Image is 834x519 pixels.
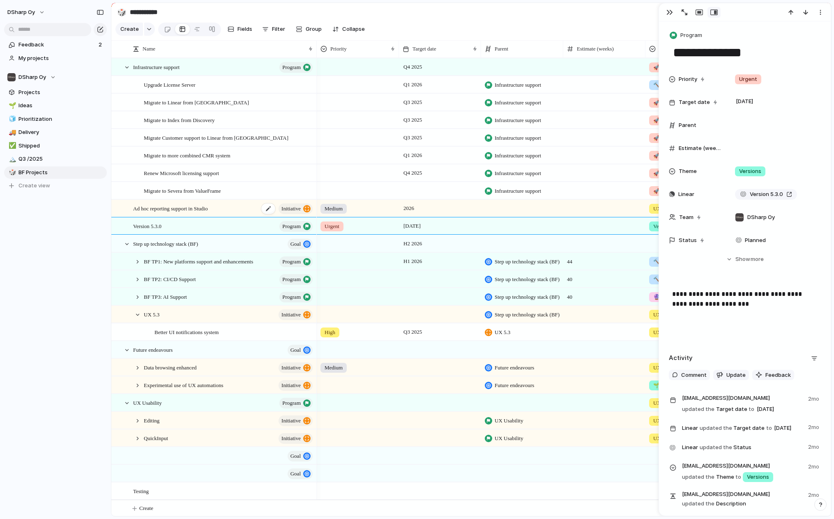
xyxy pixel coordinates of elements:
[495,328,510,337] span: UX 5.3
[18,73,46,81] span: DSharp Oy
[7,115,16,123] button: 🧊
[653,205,661,213] span: UX
[325,205,343,213] span: Medium
[9,141,14,150] div: ✅
[133,62,180,72] span: Infrastructure support
[653,64,660,70] span: 🚀
[139,504,153,512] span: Create
[653,276,660,282] span: 🔨
[282,62,301,73] span: program
[133,203,208,213] span: Ad hoc reporting support in Studio
[679,167,697,175] span: Theme
[290,450,301,462] span: goal
[653,381,687,390] span: Experiment
[653,81,691,89] span: Infrastructure
[653,116,674,125] span: Scale
[682,393,803,415] span: Target date
[133,486,149,496] span: Testing
[808,393,821,403] span: 2mo
[133,239,198,248] span: Step up technology stack (BF)
[577,45,614,53] span: Estimate (weeks)
[281,433,301,444] span: initiative
[808,461,821,471] span: 2mo
[281,415,301,427] span: initiative
[281,309,301,321] span: initiative
[281,203,301,215] span: initiative
[669,353,693,363] h2: Activity
[669,370,710,381] button: Comment
[115,6,128,19] button: 🎲
[4,6,49,19] button: DSharp Oy
[329,23,368,36] button: Collapse
[495,116,541,125] span: Infrastructure support
[133,221,161,231] span: Version 5.3.0
[279,256,313,267] button: program
[9,128,14,137] div: 🚚
[564,271,645,284] span: 40
[18,54,104,62] span: My projects
[750,190,783,198] span: Version 5.3.0
[495,152,541,160] span: Infrastructure support
[495,134,541,142] span: Infrastructure support
[682,461,803,483] span: Theme
[342,25,365,33] span: Collapse
[4,153,107,165] a: 🏔️Q3 /2025
[259,23,288,36] button: Filter
[752,370,794,381] button: Feedback
[9,155,14,164] div: 🏔️
[282,291,301,303] span: program
[680,31,702,39] span: Program
[7,142,16,150] button: ✅
[401,115,424,125] span: Q3 2025
[282,221,301,232] span: program
[765,371,791,379] span: Feedback
[7,155,16,163] button: 🏔️
[18,41,96,49] span: Feedback
[653,258,691,266] span: Infrastructure
[279,415,313,426] button: initiative
[653,63,674,72] span: Scale
[7,8,35,16] span: DSharp Oy
[735,255,750,263] span: Show
[117,7,126,18] div: 🎲
[735,189,797,200] a: Version 5.3.0
[18,101,104,110] span: Ideas
[679,75,697,83] span: Priority
[653,99,660,106] span: 🚀
[154,327,219,337] span: Better UI notifications system
[4,99,107,112] a: 🌱Ideas
[9,114,14,124] div: 🧊
[495,381,534,390] span: Future endeavours
[682,443,698,452] span: Linear
[290,468,301,480] span: goal
[4,52,107,65] a: My projects
[133,398,162,407] span: UX Usability
[144,150,230,160] span: Migrate to more combined CMR system
[144,433,168,443] span: QuickInput
[679,213,693,221] span: Team
[495,275,560,284] span: Step up technology stack (BF)
[653,134,674,142] span: Scale
[700,424,732,432] span: updated the
[653,152,674,160] span: Scale
[224,23,256,36] button: Fields
[144,256,253,266] span: BF TP1: New platforms support and enhancements
[144,415,159,425] span: Editing
[279,362,313,373] button: initiative
[401,168,424,178] span: Q4 2025
[495,364,534,372] span: Future endeavours
[495,293,560,301] span: Step up technology stack (BF)
[653,187,674,195] span: Scale
[401,256,424,266] span: H1 2026
[682,500,714,508] span: updated the
[4,126,107,138] a: 🚚Delivery
[653,99,674,107] span: Scale
[18,168,104,177] span: BF Projects
[682,441,803,453] span: Status
[653,135,660,141] span: 🚀
[749,405,754,413] span: to
[143,45,155,53] span: Name
[144,380,223,390] span: Experimental use of UX automations
[668,30,705,42] button: Program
